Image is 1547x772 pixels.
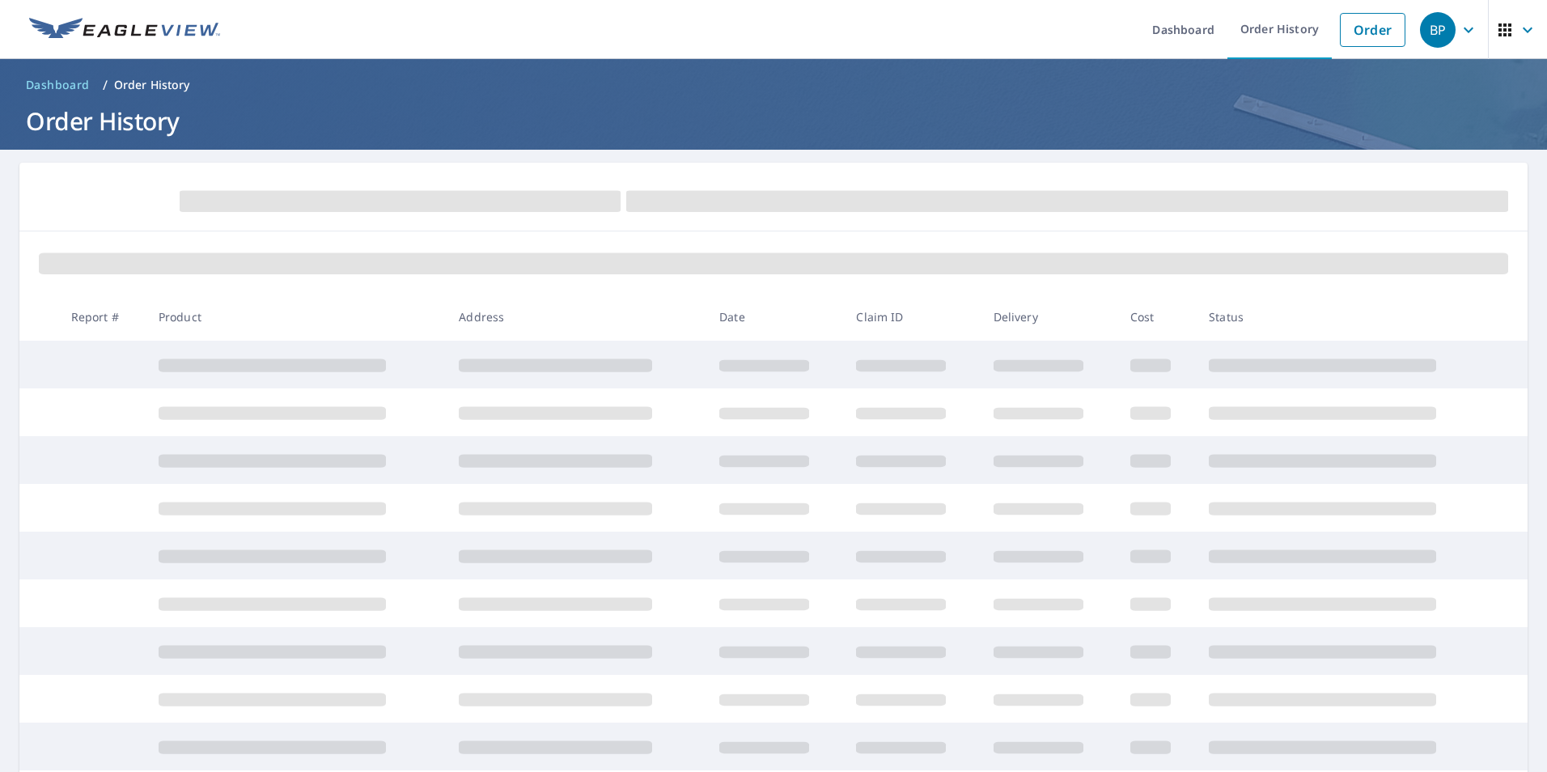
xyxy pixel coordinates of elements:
a: Order [1340,13,1405,47]
th: Address [446,293,706,341]
span: Dashboard [26,77,90,93]
th: Claim ID [843,293,980,341]
th: Cost [1117,293,1196,341]
th: Report # [58,293,146,341]
li: / [103,75,108,95]
img: EV Logo [29,18,220,42]
th: Date [706,293,843,341]
h1: Order History [19,104,1528,138]
p: Order History [114,77,190,93]
nav: breadcrumb [19,72,1528,98]
div: BP [1420,12,1456,48]
th: Product [146,293,447,341]
a: Dashboard [19,72,96,98]
th: Delivery [981,293,1117,341]
th: Status [1196,293,1497,341]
